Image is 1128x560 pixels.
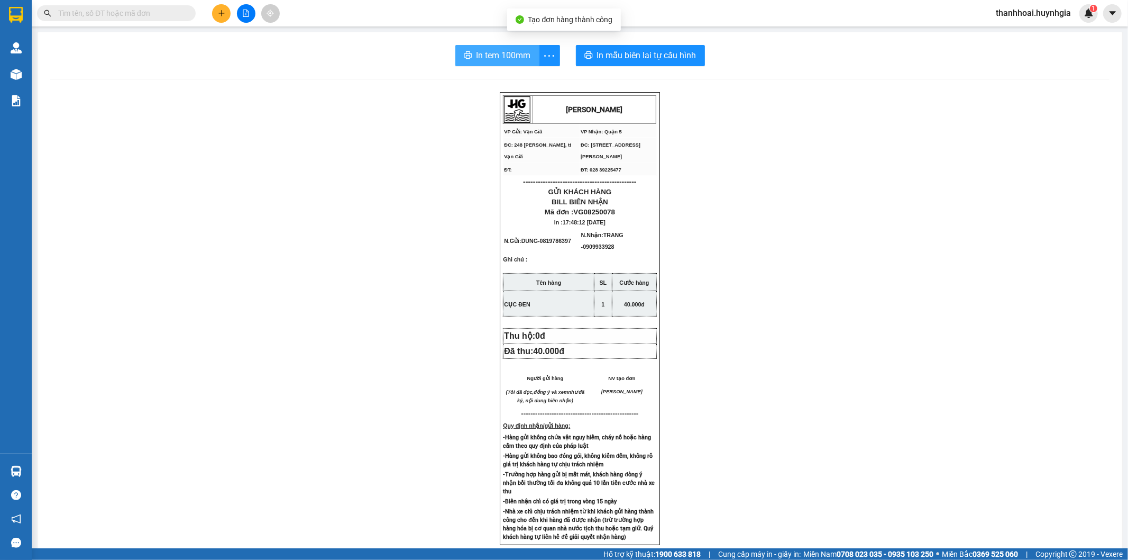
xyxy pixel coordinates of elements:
[504,331,549,340] span: Thu hộ:
[533,347,564,356] span: 40.000đ
[539,49,560,62] span: more
[718,548,801,560] span: Cung cấp máy in - giấy in:
[218,10,225,17] span: plus
[504,96,530,123] img: logo
[942,548,1018,560] span: Miền Bắc
[503,508,654,540] strong: -Nhà xe chỉ chịu trách nhiệm từ khi khách gửi hàng thành công cho đến khi hàng đã được nhận (trừ ...
[709,548,710,560] span: |
[581,232,623,250] span: N.Nhận:
[581,129,622,134] span: VP Nhận: Quận 5
[554,219,606,225] span: In :
[90,9,175,33] div: [PERSON_NAME]
[521,238,538,244] span: DUNG
[464,51,472,61] span: printer
[11,42,22,53] img: warehouse-icon
[8,67,85,79] div: 40.000
[9,34,83,49] div: 0919647151
[504,142,571,159] span: ĐC: 248 [PERSON_NAME], tt Vạn Giã
[237,4,255,23] button: file-add
[581,167,621,173] span: ĐT: 028 39225477
[504,167,512,173] span: ĐT:
[521,410,528,418] span: ---
[538,238,571,244] span: -
[597,49,696,62] span: In mẫu biên lai tự cấu hình
[9,10,25,21] span: Gửi:
[527,376,564,381] span: Người gửi hàng
[837,550,933,558] strong: 0708 023 035 - 0935 103 250
[583,243,614,250] span: 0909933928
[535,331,545,340] span: 0đ
[973,550,1018,558] strong: 0369 525 060
[8,68,40,79] span: Đã thu :
[1090,5,1097,12] sup: 1
[523,177,636,186] span: ----------------------------------------------
[1069,550,1077,558] span: copyright
[603,548,701,560] span: Hỗ trợ kỹ thuật:
[9,22,83,34] div: NGUYÊN
[528,410,639,418] span: -----------------------------------------------
[9,7,23,23] img: logo-vxr
[504,238,571,244] span: N.Gửi:
[563,219,606,225] span: 17:48:12 [DATE]
[581,142,640,159] span: ĐC: [STREET_ADDRESS][PERSON_NAME]
[540,238,571,244] span: 0819786397
[11,538,21,548] span: message
[503,422,570,429] strong: Quy định nhận/gửi hàng:
[1108,8,1117,18] span: caret-down
[624,301,645,308] span: 40.000đ
[576,45,705,66] button: printerIn mẫu biên lai tự cấu hình
[212,4,231,23] button: plus
[11,95,22,106] img: solution-icon
[503,498,617,505] strong: -Biên nhận chỉ có giá trị trong vòng 15 ngày
[536,279,561,286] strong: Tên hàng
[90,33,175,46] div: thúy
[655,550,701,558] strong: 1900 633 818
[44,10,51,17] span: search
[267,10,274,17] span: aim
[566,105,623,114] strong: [PERSON_NAME]
[574,208,616,216] span: VG08250078
[503,453,653,468] strong: -Hàng gửi không bao đóng gói, không kiểm đếm, không rõ giá trị khách hàng tự chịu trách nhiệm
[9,9,83,22] div: Vạn Giã
[1103,4,1122,23] button: caret-down
[261,4,280,23] button: aim
[504,347,564,356] span: Đã thu:
[584,51,593,61] span: printer
[601,389,643,394] span: [PERSON_NAME]
[90,9,116,20] span: Nhận:
[516,15,524,24] span: check-circle
[803,548,933,560] span: Miền Nam
[504,301,530,308] span: CỤC ĐEN
[11,490,21,500] span: question-circle
[11,466,22,477] img: warehouse-icon
[504,129,542,134] span: VP Gửi: Vạn Giã
[455,45,539,66] button: printerIn tem 100mm
[539,45,560,66] button: more
[476,49,531,62] span: In tem 100mm
[503,471,655,495] strong: -Trường hợp hàng gửi bị mất mát, khách hàng đòng ý nhận bồi thường tối đa không quá 10 lần tiền c...
[242,10,250,17] span: file-add
[1026,548,1028,560] span: |
[503,434,651,449] strong: -Hàng gửi không chứa vật nguy hiểm, cháy nổ hoặc hàng cấm theo quy định của pháp luật
[90,46,175,60] div: 0906360819
[987,6,1079,20] span: thanhhoai.huynhgia
[11,69,22,80] img: warehouse-icon
[548,188,612,196] span: GỬI KHÁCH HÀNG
[608,376,635,381] span: NV tạo đơn
[936,552,939,556] span: ⚪️
[600,279,607,286] strong: SL
[545,208,615,216] span: Mã đơn :
[602,301,605,308] span: 1
[1084,8,1094,18] img: icon-new-feature
[506,390,568,395] em: (Tôi đã đọc,đồng ý và xem
[620,279,649,286] strong: Cước hàng
[58,7,183,19] input: Tìm tên, số ĐT hoặc mã đơn
[11,514,21,524] span: notification
[503,256,527,271] span: Ghi chú :
[1092,5,1095,12] span: 1
[528,15,613,24] span: Tạo đơn hàng thành công
[552,198,608,206] span: BILL BIÊN NHẬN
